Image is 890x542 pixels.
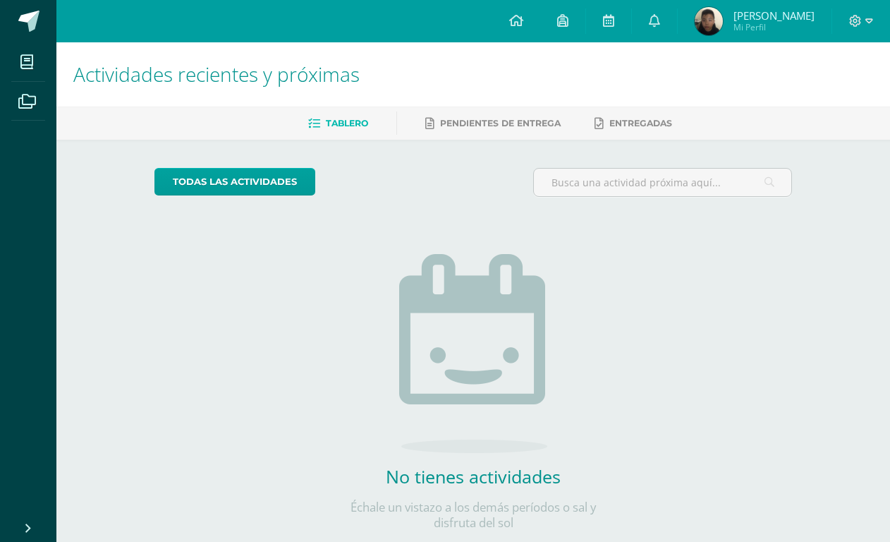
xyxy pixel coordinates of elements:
span: Mi Perfil [733,21,815,33]
p: Échale un vistazo a los demás períodos o sal y disfruta del sol [332,500,614,531]
img: no_activities.png [399,254,547,453]
span: Tablero [326,118,368,128]
span: [PERSON_NAME] [733,8,815,23]
a: Tablero [308,112,368,135]
span: Actividades recientes y próximas [73,61,360,88]
span: Pendientes de entrega [440,118,561,128]
input: Busca una actividad próxima aquí... [534,169,792,196]
a: Pendientes de entrega [425,112,561,135]
a: Entregadas [595,112,672,135]
span: Entregadas [609,118,672,128]
a: todas las Actividades [154,168,315,195]
img: 94c624873283c9a05a473913ae38cb51.png [695,7,723,35]
h2: No tienes actividades [332,464,614,488]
